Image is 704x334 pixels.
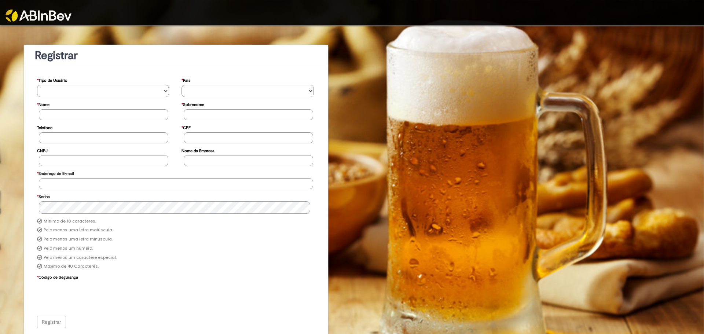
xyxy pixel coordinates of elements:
img: ABInbev-white.png [5,10,71,22]
label: Código de Segurança [37,271,78,282]
label: CPF [181,122,191,132]
label: Máximo de 40 Caracteres. [44,264,99,269]
label: Endereço de E-mail [37,168,74,178]
label: Tipo de Usuário [37,74,67,85]
label: País [181,74,190,85]
label: Nome [37,99,49,109]
iframe: reCAPTCHA [39,282,150,311]
label: Pelo menos uma letra maiúscula. [44,227,113,233]
label: Nome da Empresa [181,145,214,155]
h1: Registrar [35,49,317,62]
label: Pelo menos um número. [44,246,93,252]
label: Pelo menos uma letra minúscula. [44,236,113,242]
label: Sobrenome [181,99,204,109]
label: Pelo menos um caractere especial. [44,255,117,261]
label: Mínimo de 10 caracteres. [44,219,96,224]
label: CNPJ [37,145,48,155]
label: Telefone [37,122,52,132]
label: Senha [37,191,50,201]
